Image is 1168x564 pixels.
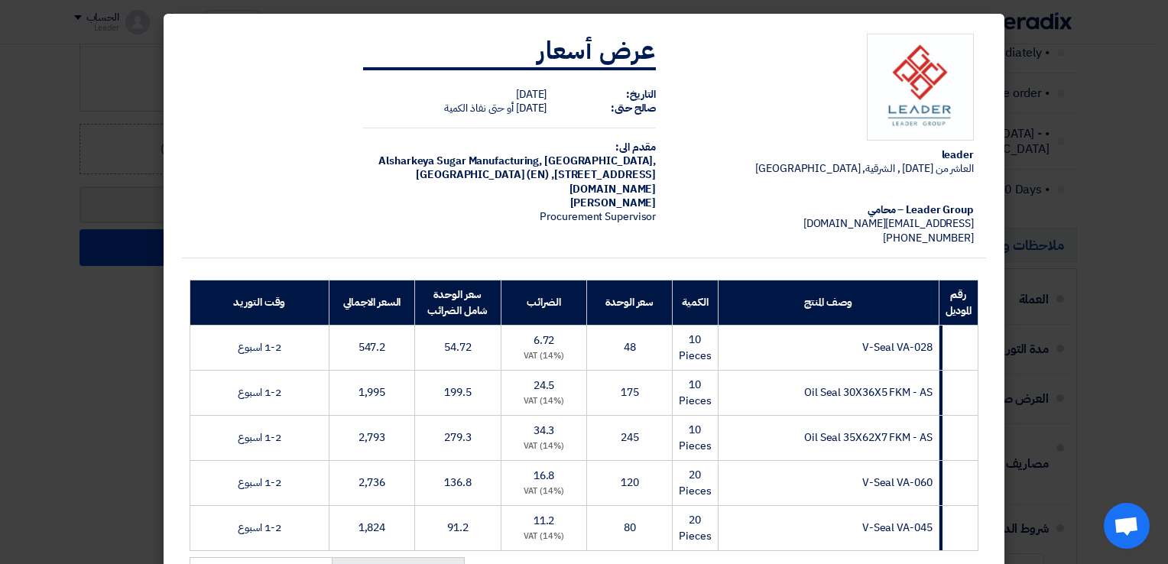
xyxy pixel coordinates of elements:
span: 1-2 اسبوع [238,384,281,400]
div: leader [680,148,974,162]
div: (14%) VAT [508,485,581,498]
span: [EMAIL_ADDRESS][DOMAIN_NAME] [803,216,974,232]
span: 10 Pieces [679,377,711,409]
span: 136.8 [444,475,472,491]
strong: عرض أسعار [537,32,656,69]
strong: صالح حتى: [611,100,656,116]
span: [GEOGRAPHIC_DATA], [GEOGRAPHIC_DATA] (EN) ,[STREET_ADDRESS][DOMAIN_NAME] [416,153,656,196]
span: 1,824 [359,520,386,536]
strong: التاريخ: [626,86,656,102]
span: 175 [621,384,639,400]
div: Leader Group – محامي [680,203,974,217]
span: 279.3 [444,429,472,446]
span: 1-2 اسبوع [238,475,281,491]
span: Procurement Supervisor [540,209,656,225]
div: (14%) VAT [508,350,581,363]
span: 48 [624,339,636,355]
th: السعر الاجمالي [329,280,414,325]
span: أو حتى نفاذ الكمية [444,100,514,116]
span: 547.2 [359,339,386,355]
th: الكمية [673,280,718,325]
span: 20 Pieces [679,467,711,499]
span: 16.8 [534,468,555,484]
span: V-Seal VA-060 [862,475,933,491]
span: 1-2 اسبوع [238,339,281,355]
th: سعر الوحدة شامل الضرائب [415,280,501,325]
span: 20 Pieces [679,512,711,544]
span: 10 Pieces [679,422,711,454]
div: (14%) VAT [508,395,581,408]
span: 245 [621,429,639,446]
span: 120 [621,475,639,491]
span: Oil Seal 35X62X7 FKM - AS [804,429,933,446]
th: الضرائب [501,280,587,325]
span: 54.72 [444,339,472,355]
span: 2,736 [359,475,386,491]
span: Alsharkeya Sugar Manufacturing, [378,153,542,169]
span: 24.5 [534,378,555,394]
span: العاشر من [DATE] , الشرقية, [GEOGRAPHIC_DATA] [755,160,974,177]
strong: مقدم الى: [615,139,656,155]
span: 1-2 اسبوع [238,429,281,446]
span: Oil Seal 30X36X5 FKM - AS [804,384,933,400]
span: [PERSON_NAME] [570,195,657,211]
div: (14%) VAT [508,440,581,453]
span: [PHONE_NUMBER] [883,230,974,246]
th: وقت التوريد [190,280,329,325]
span: V-Seal VA-028 [862,339,933,355]
span: 2,793 [359,429,386,446]
th: سعر الوحدة [587,280,673,325]
span: V-Seal VA-045 [862,520,933,536]
span: 1-2 اسبوع [238,520,281,536]
th: وصف المنتج [718,280,939,325]
span: [DATE] [516,86,547,102]
span: 91.2 [447,520,469,536]
span: 1,995 [359,384,386,400]
span: 11.2 [534,513,555,529]
span: 199.5 [444,384,472,400]
div: Open chat [1104,503,1150,549]
th: رقم الموديل [939,280,978,325]
span: 10 Pieces [679,332,711,364]
div: (14%) VAT [508,530,581,543]
span: 34.3 [534,423,555,439]
span: [DATE] [516,100,547,116]
span: 80 [624,520,636,536]
img: Company Logo [867,34,974,141]
span: 6.72 [534,332,555,348]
